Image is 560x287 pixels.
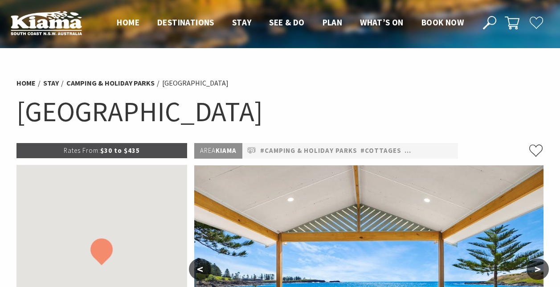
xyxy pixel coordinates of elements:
[360,17,404,28] span: What’s On
[323,17,343,28] span: Plan
[260,145,357,156] a: #Camping & Holiday Parks
[43,78,59,88] a: Stay
[360,145,401,156] a: #Cottages
[108,16,473,30] nav: Main Menu
[16,143,188,158] p: $30 to $435
[232,17,252,28] span: Stay
[189,258,211,280] button: <
[11,11,82,35] img: Kiama Logo
[162,78,229,89] li: [GEOGRAPHIC_DATA]
[16,78,36,88] a: Home
[16,94,544,130] h1: [GEOGRAPHIC_DATA]
[64,146,100,155] span: Rates From:
[194,143,242,159] p: Kiama
[117,17,139,28] span: Home
[527,258,549,280] button: >
[421,17,464,28] span: Book now
[157,17,214,28] span: Destinations
[66,78,155,88] a: Camping & Holiday Parks
[269,17,304,28] span: See & Do
[405,145,456,156] a: #Pet Friendly
[200,146,216,155] span: Area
